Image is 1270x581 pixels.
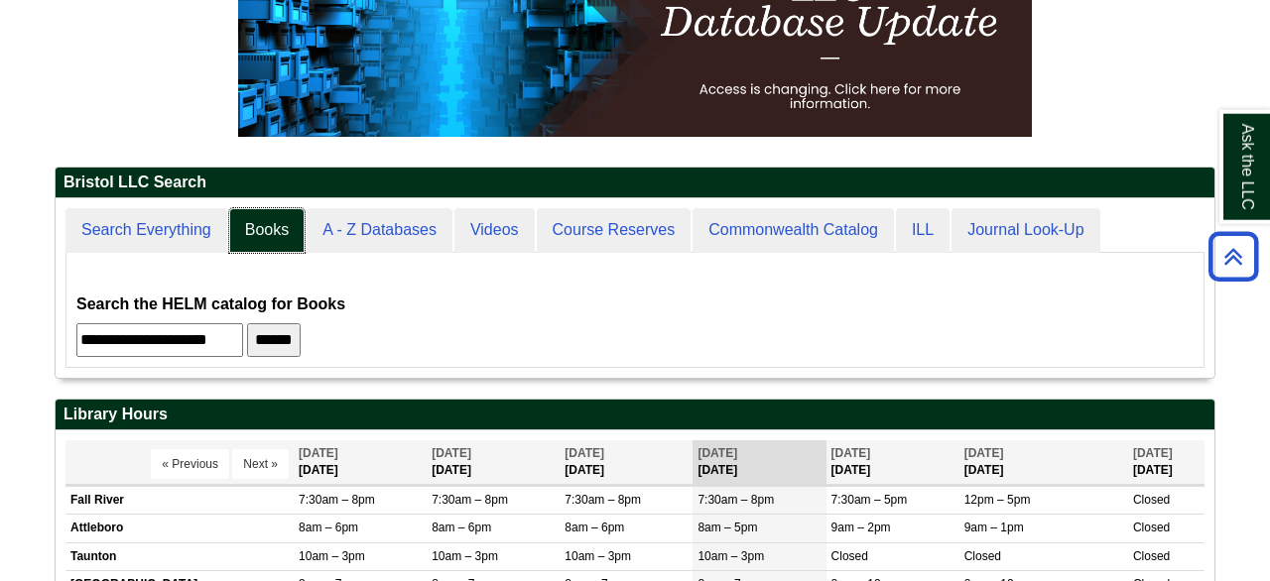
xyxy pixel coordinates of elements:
td: Attleboro [65,515,294,542]
a: Course Reserves [537,208,692,253]
span: 7:30am – 5pm [831,493,908,507]
span: [DATE] [831,446,871,460]
span: [DATE] [299,446,338,460]
h2: Bristol LLC Search [56,168,1214,198]
span: [DATE] [964,446,1004,460]
td: Fall River [65,487,294,515]
a: Videos [454,208,535,253]
span: 8am – 5pm [698,521,757,534]
th: [DATE] [294,440,427,485]
a: Search Everything [65,208,227,253]
span: 10am – 3pm [565,549,631,563]
span: 12pm – 5pm [964,493,1031,507]
span: 7:30am – 8pm [432,493,508,507]
th: [DATE] [826,440,959,485]
span: 10am – 3pm [698,549,764,563]
span: 8am – 6pm [299,521,358,534]
th: [DATE] [693,440,825,485]
h2: Library Hours [56,400,1214,430]
a: Books [229,208,305,253]
span: Closed [831,549,868,563]
a: Commonwealth Catalog [693,208,894,253]
td: Taunton [65,542,294,570]
span: [DATE] [1133,446,1173,460]
a: A - Z Databases [307,208,452,253]
label: Search the HELM catalog for Books [76,290,345,318]
th: [DATE] [427,440,560,485]
span: 7:30am – 8pm [565,493,641,507]
span: [DATE] [698,446,737,460]
a: ILL [896,208,950,253]
a: Journal Look-Up [952,208,1099,253]
th: [DATE] [560,440,693,485]
a: Back to Top [1202,243,1265,270]
th: [DATE] [1128,440,1205,485]
span: [DATE] [565,446,604,460]
span: 9am – 2pm [831,521,891,534]
span: Closed [1133,549,1170,563]
div: Books [76,263,1194,357]
span: Closed [964,549,1001,563]
th: [DATE] [959,440,1128,485]
span: 7:30am – 8pm [698,493,774,507]
span: 10am – 3pm [432,549,498,563]
button: Next » [232,449,289,479]
span: 8am – 6pm [565,521,624,534]
span: 9am – 1pm [964,521,1024,534]
button: « Previous [151,449,229,479]
span: 10am – 3pm [299,549,365,563]
span: 8am – 6pm [432,521,491,534]
span: 7:30am – 8pm [299,493,375,507]
span: Closed [1133,493,1170,507]
span: [DATE] [432,446,471,460]
span: Closed [1133,521,1170,534]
